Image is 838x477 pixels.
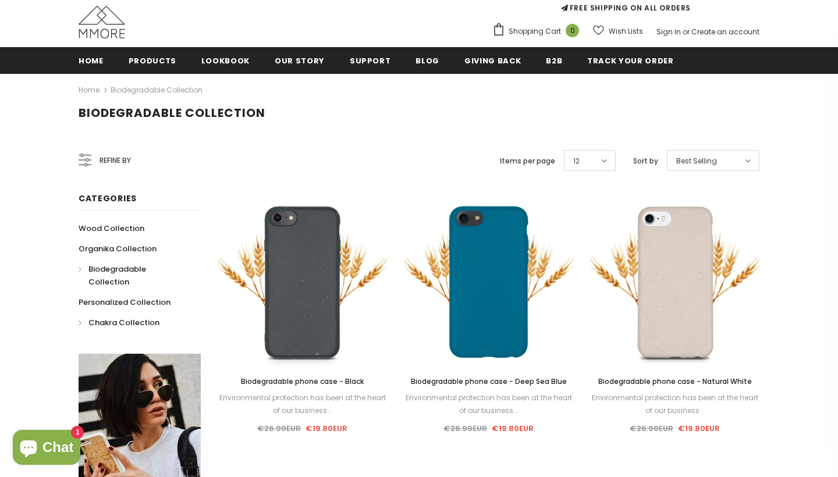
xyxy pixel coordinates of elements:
[509,26,561,37] span: Shopping Cart
[201,47,250,73] a: Lookbook
[79,105,265,121] span: Biodegradable Collection
[306,423,347,434] span: €19.80EUR
[79,83,100,97] a: Home
[79,243,157,254] span: Organika Collection
[79,292,171,312] a: Personalized Collection
[201,55,250,66] span: Lookbook
[609,26,643,37] span: Wish Lists
[591,375,759,388] a: Biodegradable phone case - Natural White
[218,375,387,388] a: Biodegradable phone case - Black
[598,376,752,386] span: Biodegradable phone case - Natural White
[79,193,137,204] span: Categories
[88,264,146,287] span: Biodegradable Collection
[404,391,573,417] div: Environmental protection has been at the heart of our business...
[79,312,159,333] a: Chakra Collection
[129,55,176,66] span: Products
[593,21,643,41] a: Wish Lists
[79,218,144,238] a: Wood Collection
[683,27,690,37] span: or
[566,24,579,37] span: 0
[350,55,391,66] span: support
[633,155,658,167] label: Sort by
[79,47,104,73] a: Home
[79,238,157,259] a: Organika Collection
[492,423,534,434] span: €19.80EUR
[676,155,717,167] span: Best Selling
[257,423,301,434] span: €26.90EUR
[464,47,521,73] a: Giving back
[464,55,521,66] span: Giving back
[241,376,364,386] span: Biodegradable phone case - Black
[275,47,325,73] a: Our Story
[350,47,391,73] a: support
[411,376,567,386] span: Biodegradable phone case - Deep Sea Blue
[500,155,555,167] label: Items per page
[404,375,573,388] a: Biodegradable phone case - Deep Sea Blue
[88,317,159,328] span: Chakra Collection
[443,423,487,434] span: €26.90EUR
[587,55,673,66] span: Track your order
[9,430,84,468] inbox-online-store-chat: Shopify online store chat
[100,154,131,167] span: Refine by
[591,391,759,417] div: Environmental protection has been at the heart of our business...
[275,55,325,66] span: Our Story
[573,155,580,167] span: 12
[678,423,720,434] span: €19.80EUR
[79,223,144,234] span: Wood Collection
[218,391,387,417] div: Environmental protection has been at the heart of our business...
[546,47,562,73] a: B2B
[656,27,681,37] a: Sign In
[416,55,439,66] span: Blog
[691,27,759,37] a: Create an account
[79,259,188,292] a: Biodegradable Collection
[587,47,673,73] a: Track your order
[416,47,439,73] a: Blog
[630,423,673,434] span: €26.90EUR
[111,85,203,95] a: Biodegradable Collection
[79,55,104,66] span: Home
[79,297,171,308] span: Personalized Collection
[129,47,176,73] a: Products
[546,55,562,66] span: B2B
[492,23,585,40] a: Shopping Cart 0
[79,6,125,38] img: MMORE Cases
